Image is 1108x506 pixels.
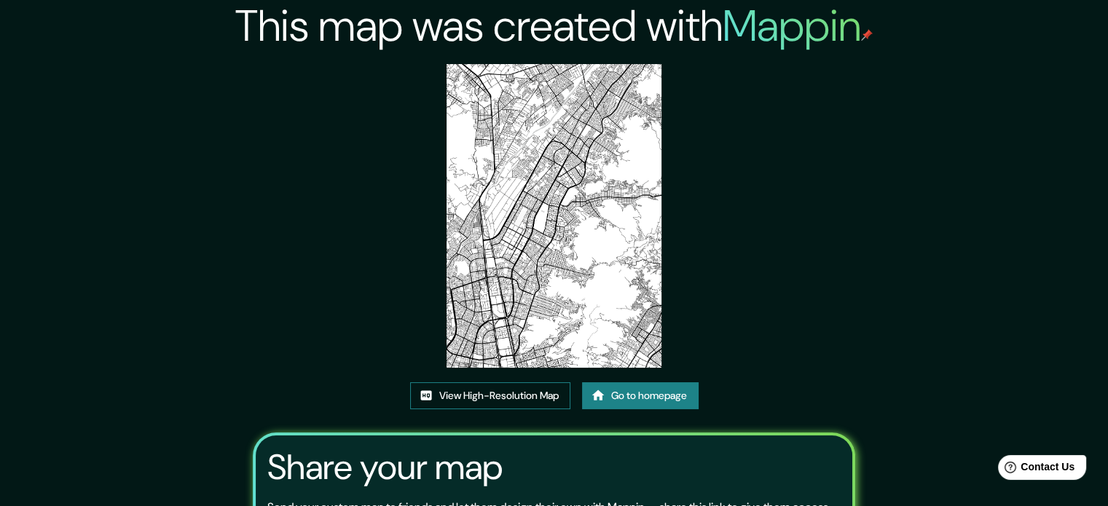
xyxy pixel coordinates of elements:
[861,29,873,41] img: mappin-pin
[267,447,503,488] h3: Share your map
[978,449,1092,490] iframe: Help widget launcher
[447,64,661,368] img: created-map
[410,382,570,409] a: View High-Resolution Map
[582,382,699,409] a: Go to homepage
